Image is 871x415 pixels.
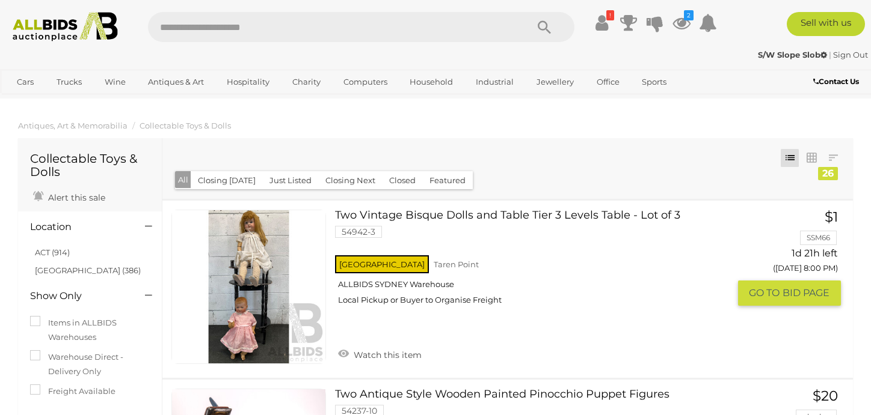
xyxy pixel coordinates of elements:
a: Two Vintage Bisque Dolls and Table Tier 3 Levels Table - Lot of 3 54942-3 [GEOGRAPHIC_DATA] Taren... [344,210,729,315]
a: Hospitality [219,72,277,92]
a: Industrial [468,72,522,92]
a: Charity [285,72,328,92]
button: All [175,171,191,189]
a: Cars [9,72,42,92]
a: 2 [672,12,691,34]
a: ACT (914) [35,247,70,257]
label: Freight Available [30,384,115,398]
a: Wine [97,72,134,92]
a: Watch this item [335,345,425,363]
a: Household [402,72,461,92]
label: Items in ALLBIDS Warehouses [30,316,150,344]
button: Closed [382,171,423,190]
a: Alert this sale [30,187,108,205]
h4: Location [30,222,127,232]
button: Just Listed [262,171,319,190]
i: 2 [684,10,694,20]
a: Antiques & Art [140,72,212,92]
i: ! [606,10,614,20]
span: Alert this sale [45,192,105,203]
div: 26 [818,167,838,180]
a: $1 SSM66 1d 21h left ([DATE] 8:00 PM) GO TOBID PAGE [747,210,841,307]
span: GO TO [749,286,783,299]
button: Closing Next [318,171,383,190]
button: Featured [422,171,473,190]
a: S/W Slope Slob [758,50,829,59]
a: Sell with us [787,12,865,36]
span: Watch this item [351,350,422,360]
a: Collectable Toys & Dolls [140,121,231,130]
a: [GEOGRAPHIC_DATA] (386) [35,265,141,275]
span: BID PAGE [783,286,829,299]
strong: S/W Slope Slob [758,50,827,59]
a: Office [589,72,627,92]
label: Warehouse Direct - Delivery Only [30,350,150,378]
a: ! [593,12,611,34]
button: Search [514,12,574,42]
span: | [829,50,831,59]
button: Closing [DATE] [191,171,263,190]
h1: Collectable Toys & Dolls [30,152,150,178]
b: Contact Us [813,77,859,86]
a: Sports [634,72,674,92]
a: Jewellery [529,72,582,92]
a: Computers [336,72,395,92]
a: Contact Us [813,75,862,88]
a: Sign Out [833,50,868,59]
button: GO TOBID PAGE [738,280,841,305]
h4: Show Only [30,291,127,301]
a: Trucks [49,72,90,92]
span: $1 [825,208,838,225]
img: Allbids.com.au [7,12,124,41]
a: Antiques, Art & Memorabilia [18,121,128,130]
span: $20 [813,387,838,404]
a: [GEOGRAPHIC_DATA] [9,92,110,112]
